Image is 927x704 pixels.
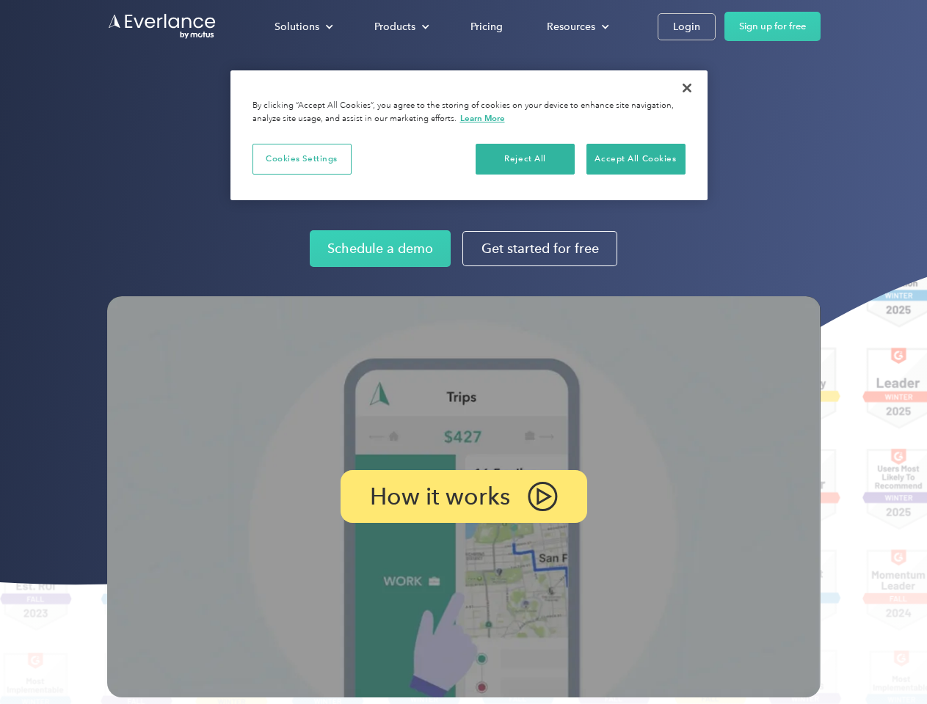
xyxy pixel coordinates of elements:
a: More information about your privacy, opens in a new tab [460,113,505,123]
a: Go to homepage [107,12,217,40]
button: Close [671,72,703,104]
a: Pricing [456,14,517,40]
a: Sign up for free [724,12,821,41]
div: Products [374,18,415,36]
div: Cookie banner [230,70,708,200]
div: Products [360,14,441,40]
div: Pricing [470,18,503,36]
button: Reject All [476,144,575,175]
p: How it works [370,488,510,505]
input: Submit [108,87,182,118]
button: Accept All Cookies [586,144,686,175]
div: Resources [532,14,621,40]
div: Resources [547,18,595,36]
a: Schedule a demo [310,230,451,267]
div: Solutions [260,14,345,40]
a: Login [658,13,716,40]
button: Cookies Settings [252,144,352,175]
a: Get started for free [462,231,617,266]
div: Solutions [275,18,319,36]
div: By clicking “Accept All Cookies”, you agree to the storing of cookies on your device to enhance s... [252,100,686,125]
div: Login [673,18,700,36]
div: Privacy [230,70,708,200]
